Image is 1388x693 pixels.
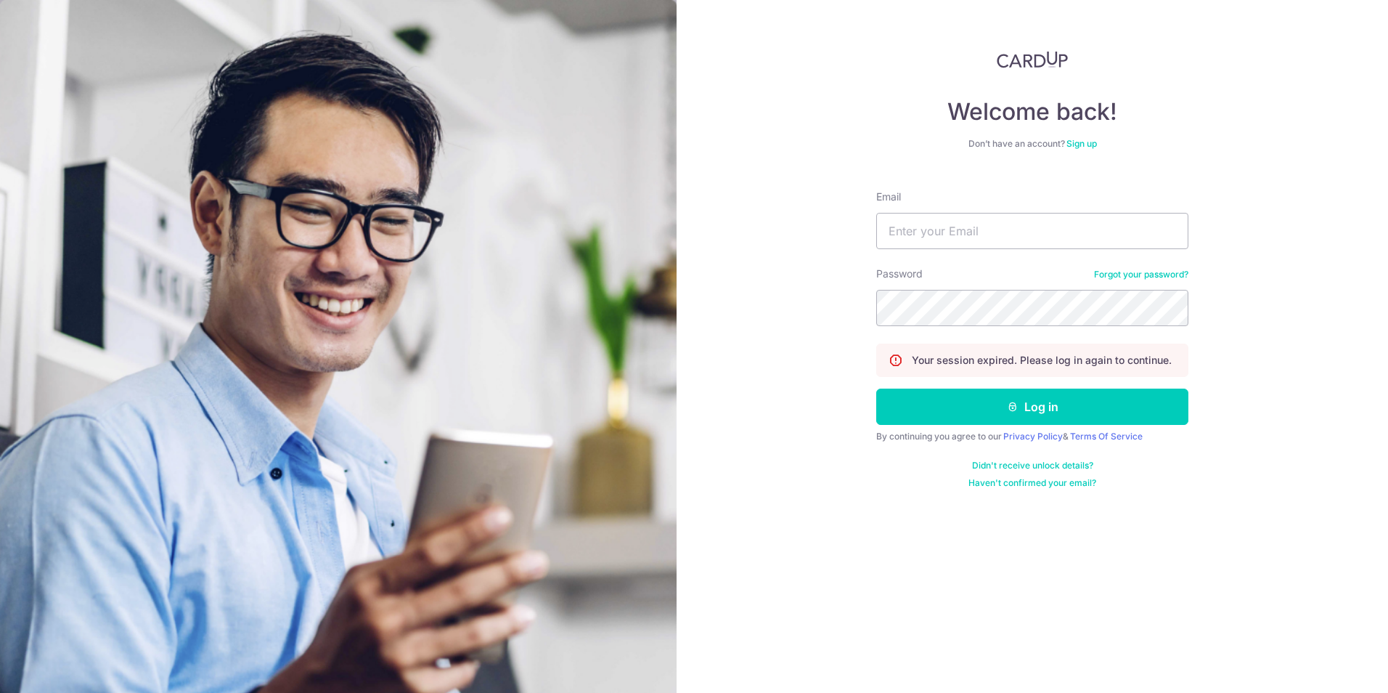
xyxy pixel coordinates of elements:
p: Your session expired. Please log in again to continue. [912,353,1172,368]
label: Email [876,190,901,204]
a: Privacy Policy [1003,431,1063,442]
input: Enter your Email [876,213,1188,249]
a: Didn't receive unlock details? [972,460,1093,471]
a: Forgot your password? [1094,269,1188,280]
h4: Welcome back! [876,97,1188,126]
label: Password [876,267,923,281]
img: CardUp Logo [997,51,1068,68]
a: Terms Of Service [1070,431,1143,442]
div: Don’t have an account? [876,138,1188,150]
div: By continuing you agree to our & [876,431,1188,442]
a: Sign up [1066,138,1097,149]
button: Log in [876,389,1188,425]
a: Haven't confirmed your email? [968,477,1096,489]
